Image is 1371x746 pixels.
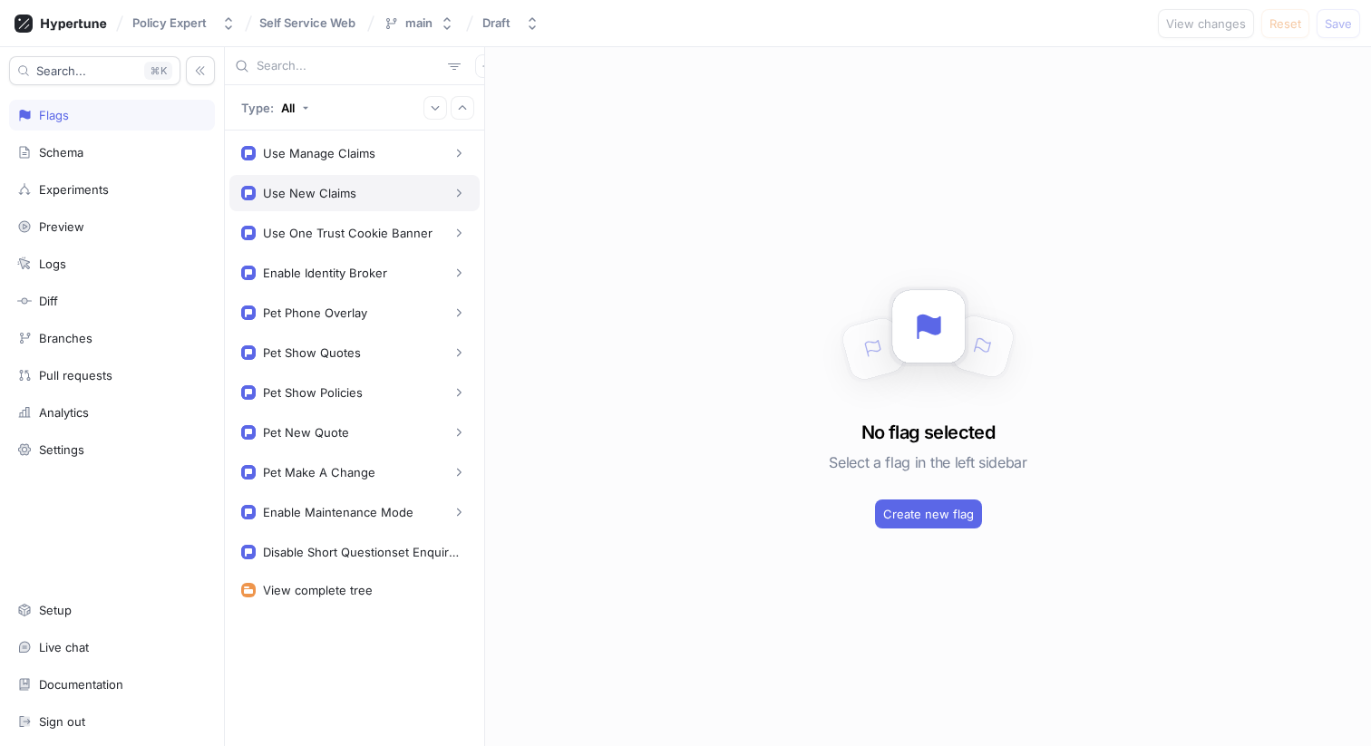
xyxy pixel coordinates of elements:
div: Use Manage Claims [263,146,375,160]
div: Policy Expert [132,15,207,31]
input: Search... [257,57,441,75]
div: main [405,15,433,31]
button: Policy Expert [125,8,243,38]
div: Pet Show Quotes [263,345,361,360]
div: Use New Claims [263,186,356,200]
div: View complete tree [263,583,373,597]
div: Live chat [39,640,89,654]
button: main [376,8,462,38]
div: Branches [39,331,92,345]
div: Documentation [39,677,123,692]
button: Create new flag [875,499,982,528]
div: Disable Short Questionset Enquiries [263,545,461,559]
span: Self Service Web [259,16,355,29]
div: Analytics [39,405,89,420]
div: Settings [39,442,84,457]
div: Pull requests [39,368,112,383]
div: Experiments [39,182,109,197]
button: View changes [1158,9,1254,38]
button: Expand all [423,96,447,120]
p: Type: [241,101,274,115]
div: Setup [39,603,72,617]
div: Pet Show Policies [263,385,363,400]
div: Pet Phone Overlay [263,305,367,320]
div: Sign out [39,714,85,729]
h5: Select a flag in the left sidebar [829,446,1026,479]
button: Search...K [9,56,180,85]
div: Draft [482,15,510,31]
div: Diff [39,294,58,308]
div: Enable Maintenance Mode [263,505,413,519]
button: Draft [475,8,547,38]
button: Type: All [235,92,316,123]
span: Reset [1269,18,1301,29]
div: Schema [39,145,83,160]
span: Save [1325,18,1352,29]
div: Pet Make A Change [263,465,375,480]
span: Search... [36,65,86,76]
span: View changes [1166,18,1246,29]
button: Collapse all [451,96,474,120]
div: Flags [39,108,69,122]
div: Enable Identity Broker [263,266,387,280]
h3: No flag selected [861,419,995,446]
div: Logs [39,257,66,271]
div: All [281,101,295,115]
span: Create new flag [883,509,974,519]
a: Documentation [9,669,215,700]
div: Preview [39,219,84,234]
div: K [144,62,172,80]
div: Pet New Quote [263,425,349,440]
button: Save [1317,9,1360,38]
button: Reset [1261,9,1309,38]
div: Use One Trust Cookie Banner [263,226,433,240]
